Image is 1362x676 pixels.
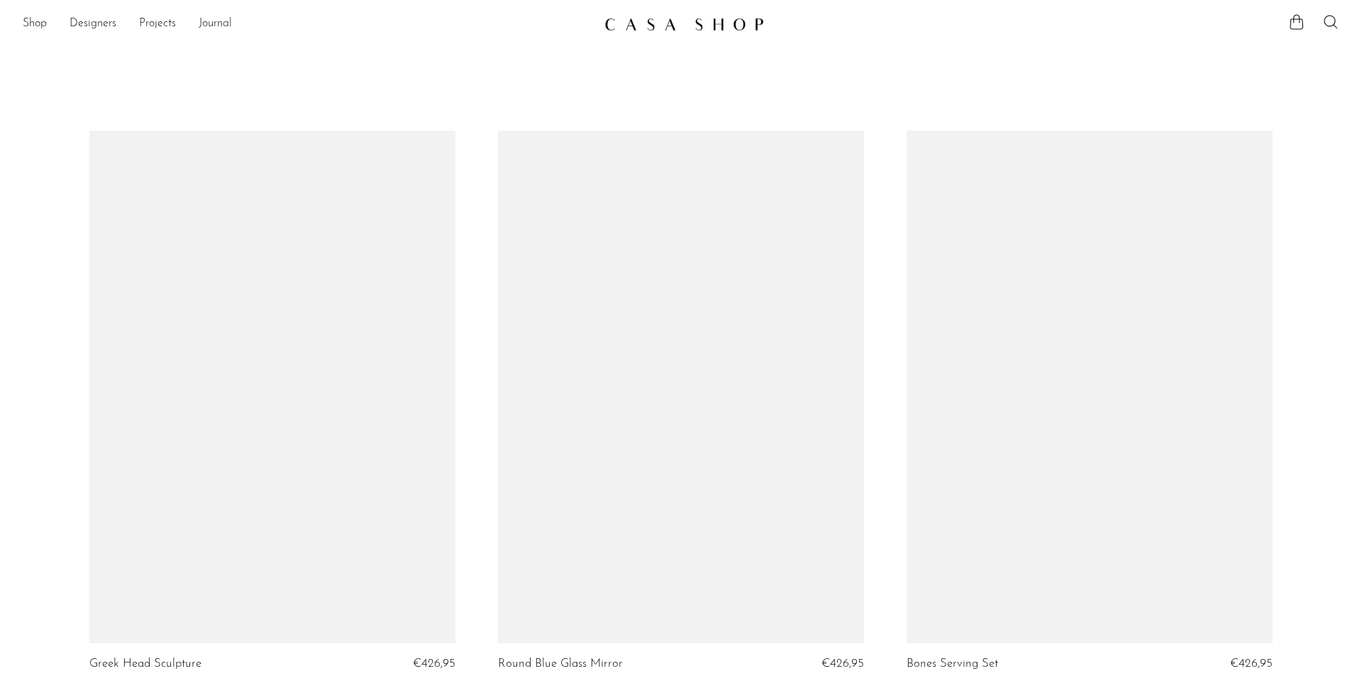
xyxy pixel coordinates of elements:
[23,12,593,36] nav: Desktop navigation
[139,15,176,33] a: Projects
[89,658,201,670] a: Greek Head Sculpture
[413,658,455,670] span: €426,95
[821,658,864,670] span: €426,95
[23,15,47,33] a: Shop
[70,15,116,33] a: Designers
[23,12,593,36] ul: NEW HEADER MENU
[199,15,232,33] a: Journal
[498,658,623,670] a: Round Blue Glass Mirror
[1230,658,1273,670] span: €426,95
[907,658,998,670] a: Bones Serving Set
